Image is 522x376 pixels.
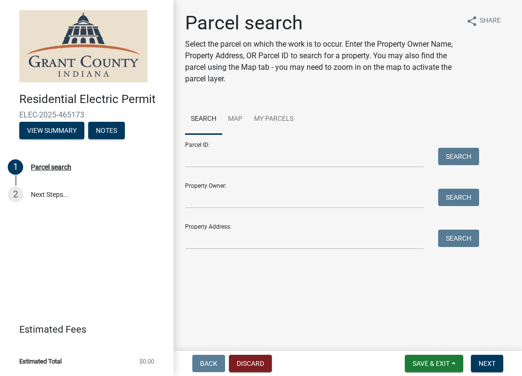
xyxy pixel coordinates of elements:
[19,127,84,135] wm-modal-confirm: Summary
[466,15,478,27] i: share
[480,15,501,27] span: Share
[139,358,154,364] span: $0.00
[19,10,147,82] img: Grant County, Indiana
[88,122,125,139] button: Notes
[8,159,23,175] div: 1
[200,360,217,367] span: Back
[8,187,23,202] div: 2
[19,358,62,364] span: Estimated Total
[405,355,463,372] button: Save & Exit
[31,164,71,170] div: Parcel search
[438,230,479,247] button: Search
[19,110,154,119] span: ELEC-2025-465173
[19,92,166,106] h4: Residential Electric Permit
[185,12,458,35] h1: Parcel search
[192,355,225,372] button: Back
[413,360,450,367] span: Save & Exit
[458,12,509,30] button: shareShare
[8,320,158,339] a: Estimated Fees
[471,355,503,372] button: Next
[479,360,495,367] span: Next
[19,122,84,139] button: View Summary
[88,127,125,135] wm-modal-confirm: Notes
[438,189,479,206] button: Search
[185,39,458,85] p: Select the parcel on which the work is to occur. Enter the Property Owner Name, Property Address,...
[185,104,222,135] a: Search
[248,104,299,135] a: My Parcels
[222,104,248,135] a: Map
[438,148,479,165] button: Search
[229,355,272,372] button: Discard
